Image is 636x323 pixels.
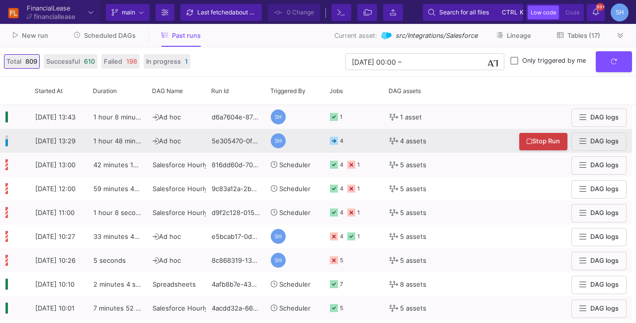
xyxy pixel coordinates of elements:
[35,232,75,240] span: [DATE] 10:27
[206,296,265,320] div: 4acdd32a-66b4-48cc-9bf9-c3c1f1d581a1
[35,256,76,264] span: [DATE] 10:26
[126,57,137,66] span: 198
[531,9,556,16] span: Low code
[357,225,360,248] div: 1
[502,6,518,18] span: ctrl
[590,281,619,288] span: DAG logs
[84,57,95,66] span: 610
[400,297,426,320] span: 5 assets
[279,280,311,288] span: Scheduler
[562,5,582,19] button: Code
[520,6,524,18] span: k
[340,225,343,248] div: 4
[400,129,426,153] span: 4 assets
[185,57,188,66] span: 1
[357,177,360,201] div: 1
[334,31,377,40] span: Current asset:
[211,87,229,95] span: Run Id
[27,5,76,11] div: FinancialLease
[400,177,426,201] span: 5 assets
[206,201,265,224] div: d9f2c128-015a-4702-8f0a-7b634791d61c
[101,54,140,69] button: Failed198
[153,304,208,312] span: Salesforce Hourly
[150,28,213,43] button: Past runs
[93,232,166,240] span: 33 minutes 44 seconds
[340,153,343,177] div: 4
[590,233,619,240] span: DAG logs
[571,108,627,127] button: DAG logs
[279,304,311,312] span: Scheduler
[590,305,619,312] span: DAG logs
[400,153,426,177] span: 5 assets
[571,276,627,294] button: DAG logs
[400,201,426,224] span: 5 assets
[93,304,162,312] span: 7 minutes 52 seconds
[571,228,627,246] button: DAG logs
[499,6,518,18] button: ctrlk
[271,229,286,244] div: SH
[528,5,559,19] button: Low code
[403,58,469,66] input: End datetime
[571,300,627,318] button: DAG logs
[180,4,262,21] button: Last fetchedabout 2 hours ago
[527,137,560,145] span: Stop Run
[206,177,265,201] div: 9c83a12a-2bd5-4a07-8769-3246b449bf64
[396,31,477,40] span: src/Integrations/Salesforce
[93,209,147,216] span: 1 hour 8 seconds
[565,9,579,16] span: Code
[439,5,489,20] span: Search for all files
[484,28,543,43] button: Lineage
[571,252,627,270] button: DAG logs
[35,280,75,288] span: [DATE] 10:10
[35,304,75,312] span: [DATE] 10:01
[590,137,619,145] span: DAG logs
[608,3,629,21] button: SH
[153,137,181,145] span: Ad hoc
[590,257,619,264] span: DAG logs
[106,4,150,21] button: main
[545,28,612,43] button: Tables (17)
[271,253,286,268] div: SH
[206,272,265,296] div: 4afb8b7e-4347-4ccd-8106-0306273e4061
[590,113,619,121] span: DAG logs
[232,8,282,16] span: about 2 hours ago
[340,106,342,129] div: 1
[46,57,80,66] span: Successful
[519,133,567,150] button: Stop Run
[84,32,136,39] span: Scheduled DAGs
[271,109,286,124] div: SH
[93,256,126,264] span: 5 seconds
[270,87,306,95] span: Triggered By
[400,106,422,129] span: 1 asset
[423,4,523,21] button: Search for all filesctrlk
[357,201,360,224] div: 1
[146,57,181,66] span: In progress
[144,54,190,69] button: In progress1
[279,209,311,216] span: Scheduler
[25,57,37,66] span: 809
[62,28,148,43] button: Scheduled DAGs
[206,153,265,177] div: 816dd60d-7083-4767-9692-482b8b9e2358
[35,137,76,145] span: [DATE] 13:29
[93,113,184,121] span: 1 hour 8 minutes 25 seconds
[571,156,627,175] button: DAG logs
[507,32,531,39] span: Lineage
[44,54,97,69] button: Successful610
[35,113,76,121] span: [DATE] 13:43
[153,185,208,193] span: Salesforce Hourly
[35,87,63,95] span: Started At
[340,249,343,272] div: 5
[1,28,60,43] button: New run
[4,54,40,69] button: Total809
[271,133,286,148] div: SH
[153,113,181,121] span: Ad hoc
[206,129,265,153] div: 5e305470-0fc9-47bc-aeb9-a809991c0234
[6,5,21,20] img: GqBB3sYz5Cjd0wdlerL82zSOkAwI3ybqdSLWwX09.png
[398,58,401,66] span: –
[329,87,343,95] span: Jobs
[153,161,208,169] span: Salesforce Hourly
[522,57,586,65] span: Only triggered by me
[122,5,135,20] span: main
[400,249,426,272] span: 5 assets
[381,30,392,41] img: Salesforce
